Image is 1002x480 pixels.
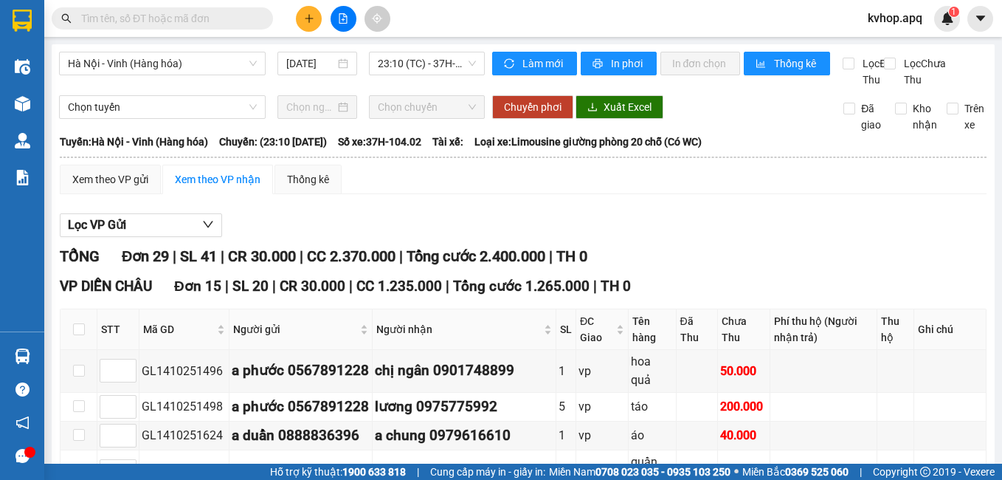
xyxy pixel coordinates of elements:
span: Kho nhận [907,100,943,133]
img: warehouse-icon [15,96,30,112]
span: Loại xe: Limousine giường phòng 20 chỗ (Có WC) [474,134,702,150]
span: CR 30.000 [280,278,345,295]
span: CC 1.235.000 [356,278,442,295]
span: Đơn 29 [122,247,169,265]
div: GL1410251624 [142,426,227,445]
span: Xuất Excel [604,99,652,115]
th: STT [97,309,139,350]
span: Người gửi [233,321,357,337]
span: Lọc Đã Thu [857,55,895,88]
button: bar-chartThống kê [744,52,830,75]
button: Lọc VP Gửi [60,213,222,237]
span: Mã GD [143,321,214,337]
th: Ghi chú [914,309,987,350]
div: lương 0975775992 [375,396,553,418]
span: Tài xế: [432,134,463,150]
span: 1 [951,7,956,17]
div: vp [578,462,626,480]
span: Làm mới [522,55,565,72]
div: 1 [559,426,573,445]
div: chị ngân 0901748899 [375,360,553,382]
span: Người nhận [376,321,541,337]
strong: 1900 633 818 [342,466,406,478]
div: vp [578,426,626,445]
span: Hỗ trợ kỹ thuật: [270,464,406,480]
span: kvhop.apq [856,9,934,27]
img: warehouse-icon [15,133,30,148]
th: SL [556,309,576,350]
span: down [202,219,214,230]
span: bar-chart [756,58,768,70]
input: 14/10/2025 [286,55,334,72]
span: question-circle [15,383,30,397]
td: GL1410251624 [139,422,229,450]
span: Chọn tuyến [68,96,257,118]
strong: 0708 023 035 - 0935 103 250 [595,466,730,478]
img: icon-new-feature [941,12,954,25]
button: aim [364,6,390,32]
span: message [15,449,30,463]
span: | [446,278,449,295]
div: áo [631,426,673,445]
button: plus [296,6,322,32]
div: 200.000 [720,397,767,416]
button: downloadXuất Excel [576,95,663,119]
span: Lọc VP Gửi [68,216,126,234]
span: | [221,247,224,265]
input: Tìm tên, số ĐT hoặc mã đơn [81,10,255,27]
div: GL1410251496 [142,362,227,380]
span: file-add [338,13,348,24]
th: Tên hàng [629,309,676,350]
span: | [300,247,303,265]
span: VP DIỄN CHÂU [60,278,152,295]
div: 1 [559,462,573,480]
div: Xem theo VP gửi [72,171,148,188]
span: aim [372,13,382,24]
button: Chuyển phơi [492,95,573,119]
button: file-add [331,6,356,32]
span: 23:10 (TC) - 37H-104.02 [378,52,476,75]
td: GL1410251496 [139,350,229,392]
span: Lọc Chưa Thu [898,55,948,88]
span: Đã giao [855,100,887,133]
th: Đã Thu [677,309,719,350]
span: SL 20 [232,278,269,295]
span: download [587,102,598,114]
span: Miền Bắc [742,464,849,480]
th: Phí thu hộ (Người nhận trả) [770,309,878,350]
span: | [173,247,176,265]
span: sync [504,58,516,70]
div: GL1410251498 [142,397,227,416]
span: Thống kê [774,55,818,72]
div: hoa quả [631,352,673,389]
img: solution-icon [15,170,30,185]
sup: 1 [949,7,959,17]
div: a phước 0567891228 [232,360,370,382]
span: plus [304,13,314,24]
span: SL 41 [180,247,217,265]
div: vp [578,362,626,380]
span: TH 0 [601,278,631,295]
span: Chuyến: (23:10 [DATE]) [219,134,327,150]
span: ⚪️ [734,469,739,475]
div: 40.000 [720,462,767,480]
div: 1 [559,362,573,380]
span: | [593,278,597,295]
button: syncLàm mới [492,52,577,75]
div: a duẩn 0888836396 [232,425,370,447]
span: | [399,247,403,265]
span: Số xe: 37H-104.02 [338,134,421,150]
span: Trên xe [958,100,990,133]
img: warehouse-icon [15,349,30,364]
th: Chưa Thu [718,309,770,350]
span: CC 2.370.000 [307,247,395,265]
span: search [61,13,72,24]
span: TH 0 [556,247,587,265]
span: Đơn 15 [174,278,221,295]
span: TỔNG [60,247,100,265]
input: Chọn ngày [286,99,334,115]
div: vp [578,397,626,416]
span: Hà Nội - Vinh (Hàng hóa) [68,52,257,75]
b: Tuyến: Hà Nội - Vinh (Hàng hóa) [60,136,208,148]
span: CR 30.000 [228,247,296,265]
